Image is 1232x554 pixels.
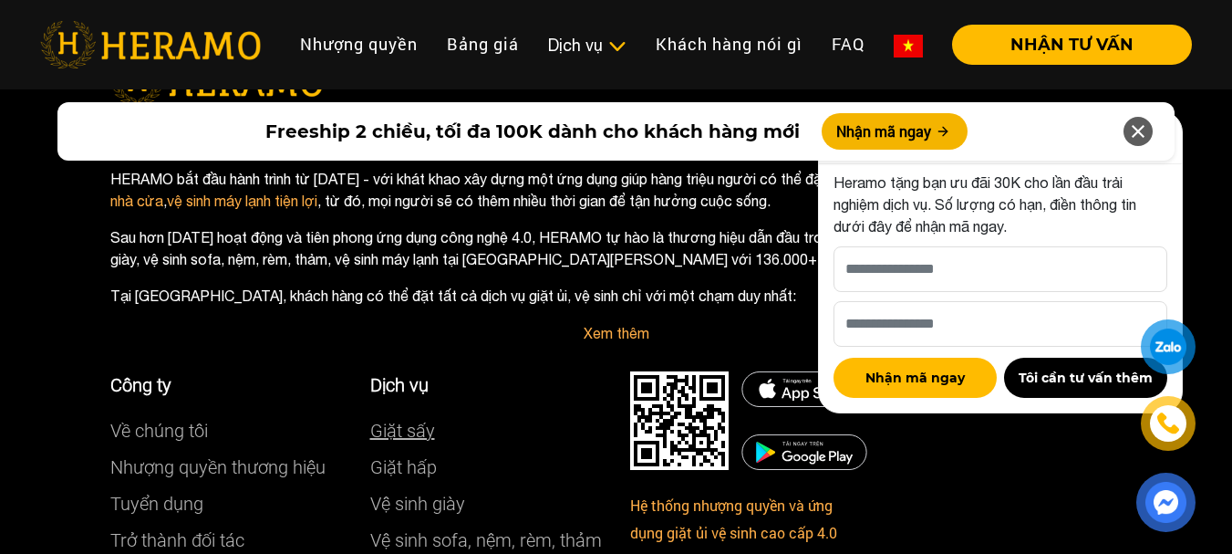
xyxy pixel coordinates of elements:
button: Nhận mã ngay [822,113,968,150]
p: Công ty [110,371,343,399]
a: Vệ sinh sofa, nệm, rèm, thảm [370,529,602,551]
a: Nhượng quyền [285,25,432,64]
a: Về chúng tôi [110,420,208,442]
a: Giặt hấp [370,456,437,478]
a: Trở thành đối tác [110,529,244,551]
a: Bảng giá [432,25,533,64]
p: Sau hơn [DATE] hoạt động và tiên phong ứng dụng công nghệ 4.0, HERAMO tự hào là thương hiệu dẫn đ... [110,226,1123,270]
button: Tôi cần tư vấn thêm [1004,358,1167,398]
a: vệ sinh máy lạnh tiện lợi [167,193,317,209]
a: Giặt sấy [370,420,435,442]
img: DMCA.com Protection Status [741,434,867,470]
p: Tại [GEOGRAPHIC_DATA], khách hàng có thể đặt tất cả dịch vụ giặt ủi, vệ sinh chỉ với một chạm duy... [110,285,1123,307]
img: heramo-logo.png [40,21,261,68]
button: NHẬN TƯ VẤN [952,25,1192,65]
p: Heramo tặng bạn ưu đãi 30K cho lần đầu trải nghiệm dịch vụ. Số lượng có hạn, điền thông tin dưới ... [833,172,1167,237]
img: phone-icon [1158,413,1179,434]
a: Tuyển dụng [110,493,203,515]
button: Nhận mã ngay [833,358,997,398]
span: Freeship 2 chiều, tối đa 100K dành cho khách hàng mới [265,118,800,145]
div: Dịch vụ [548,33,626,57]
a: Nhượng quyền thương hiệu [110,456,326,478]
a: Hệ thống nhượng quyền và ứng dụng giặt ủi vệ sinh cao cấp 4.0 [630,496,837,542]
img: vn-flag.png [894,35,923,57]
img: subToggleIcon [607,37,626,56]
a: Khách hàng nói gì [641,25,817,64]
a: Vệ sinh giày [370,493,465,515]
a: Xem thêm [584,325,649,341]
a: NHẬN TƯ VẤN [937,37,1192,53]
img: DMCA.com Protection Status [741,371,867,407]
a: FAQ [817,25,879,64]
img: DMCA.com Protection Status [630,371,729,470]
a: phone-icon [1144,399,1193,448]
p: HERAMO bắt đầu hành trình từ [DATE] - với khát khao xây dựng một ứng dụng giúp hàng triệu người c... [110,168,1123,212]
p: Dịch vụ [370,371,603,399]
